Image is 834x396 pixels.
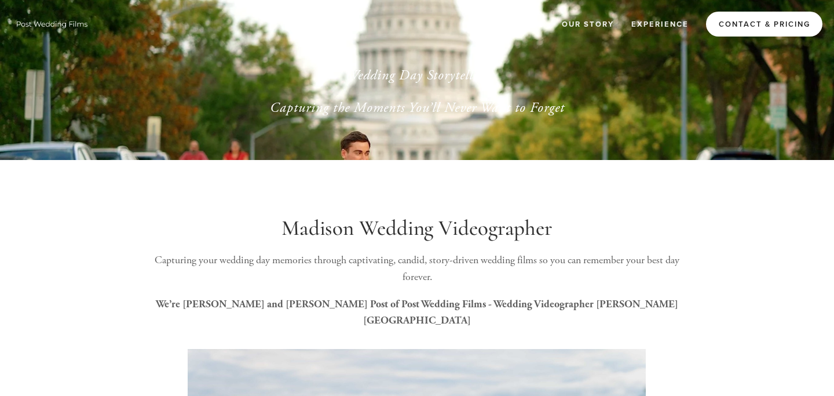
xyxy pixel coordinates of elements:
a: Home [510,14,552,34]
h1: Madison Wedding Videographer [140,216,694,241]
p: Capturing your wedding day memories through captivating, candid, story-driven wedding films so yo... [140,252,694,286]
a: Experience [624,14,696,34]
p: Wedding Day Storytellers [159,65,675,86]
a: Our Story [554,14,621,34]
p: Capturing the Moments You’ll Never Want to Forget [159,97,675,118]
a: Contact & Pricing [706,12,822,37]
img: Wisconsin Wedding Videographer [12,15,93,32]
strong: We’re [PERSON_NAME] and [PERSON_NAME] Post of Post Wedding Films - Wedding Videographer [PERSON_N... [156,298,678,327]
